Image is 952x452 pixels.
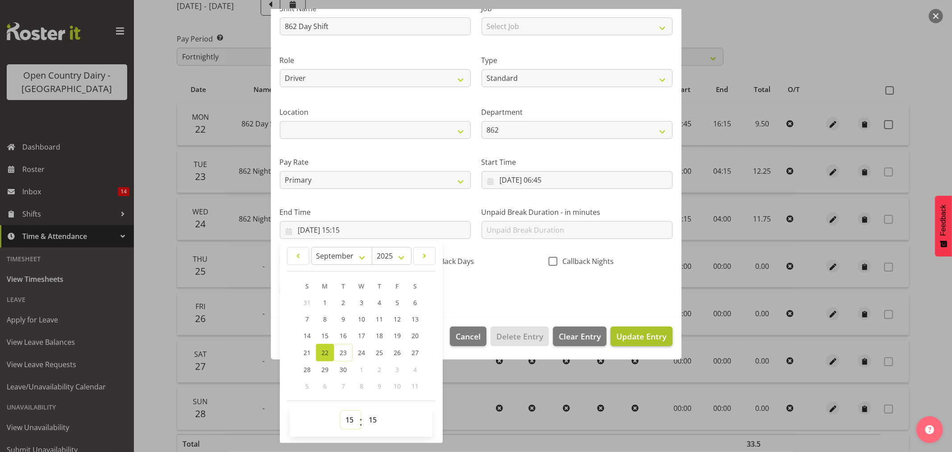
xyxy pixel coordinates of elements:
[482,107,673,117] label: Department
[412,331,419,340] span: 20
[940,205,948,236] span: Feedback
[496,331,543,342] span: Delete Entry
[611,326,672,346] button: Update Entry
[557,257,614,266] span: Callback Nights
[305,282,309,290] span: S
[323,382,327,390] span: 6
[413,365,417,374] span: 4
[378,282,381,290] span: T
[406,344,424,361] a: 27
[322,282,328,290] span: M
[298,361,316,378] a: 28
[298,327,316,344] a: 14
[358,331,365,340] span: 17
[321,348,328,357] span: 22
[359,282,365,290] span: W
[360,365,363,374] span: 1
[412,315,419,323] span: 13
[450,326,486,346] button: Cancel
[370,294,388,311] a: 4
[303,365,311,374] span: 28
[388,327,406,344] a: 19
[376,331,383,340] span: 18
[341,282,345,290] span: T
[334,294,353,311] a: 2
[340,365,347,374] span: 30
[358,315,365,323] span: 10
[321,365,328,374] span: 29
[394,382,401,390] span: 10
[413,298,417,307] span: 6
[280,221,471,239] input: Click to select...
[395,298,399,307] span: 5
[360,411,363,433] span: :
[316,344,334,361] a: 22
[303,348,311,357] span: 21
[412,348,419,357] span: 27
[280,157,471,167] label: Pay Rate
[378,365,381,374] span: 2
[316,311,334,327] a: 8
[334,344,353,361] a: 23
[482,55,673,66] label: Type
[341,315,345,323] span: 9
[395,365,399,374] span: 3
[423,257,474,266] span: CallBack Days
[360,298,363,307] span: 3
[378,382,381,390] span: 9
[358,348,365,357] span: 24
[303,331,311,340] span: 14
[616,331,666,342] span: Update Entry
[456,331,481,342] span: Cancel
[394,331,401,340] span: 19
[353,311,370,327] a: 10
[353,344,370,361] a: 24
[370,327,388,344] a: 18
[388,294,406,311] a: 5
[353,327,370,344] a: 17
[305,315,309,323] span: 7
[406,311,424,327] a: 13
[482,221,673,239] input: Unpaid Break Duration
[394,315,401,323] span: 12
[370,311,388,327] a: 11
[323,315,327,323] span: 8
[553,326,607,346] button: Clear Entry
[316,327,334,344] a: 15
[303,298,311,307] span: 31
[388,311,406,327] a: 12
[925,425,934,434] img: help-xxl-2.png
[316,361,334,378] a: 29
[559,331,601,342] span: Clear Entry
[412,382,419,390] span: 11
[376,348,383,357] span: 25
[341,298,345,307] span: 2
[378,298,381,307] span: 4
[935,196,952,256] button: Feedback - Show survey
[396,282,399,290] span: F
[406,327,424,344] a: 20
[298,344,316,361] a: 21
[280,17,471,35] input: Shift Name
[482,207,673,218] label: Unpaid Break Duration - in minutes
[353,294,370,311] a: 3
[340,331,347,340] span: 16
[360,382,363,390] span: 8
[334,327,353,344] a: 16
[394,348,401,357] span: 26
[340,348,347,357] span: 23
[316,294,334,311] a: 1
[280,107,471,117] label: Location
[334,311,353,327] a: 9
[413,282,417,290] span: S
[280,55,471,66] label: Role
[323,298,327,307] span: 1
[334,361,353,378] a: 30
[376,315,383,323] span: 11
[388,344,406,361] a: 26
[298,311,316,327] a: 7
[305,382,309,390] span: 5
[280,207,471,218] label: End Time
[321,331,328,340] span: 15
[406,294,424,311] a: 6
